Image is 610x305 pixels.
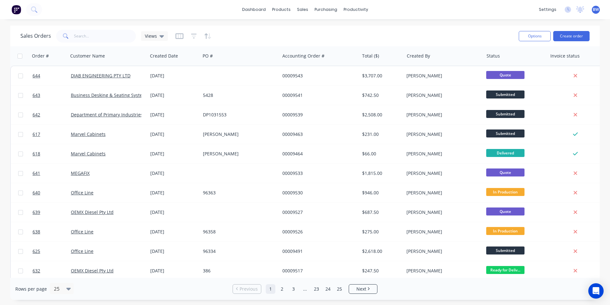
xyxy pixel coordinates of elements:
[406,190,477,196] div: [PERSON_NAME]
[277,284,287,294] a: Page 2
[486,168,524,176] span: Quote
[486,188,524,196] span: In Production
[406,73,477,79] div: [PERSON_NAME]
[406,268,477,274] div: [PERSON_NAME]
[282,73,353,79] div: 00009543
[240,286,258,292] span: Previous
[33,131,40,137] span: 617
[71,170,90,176] a: MEGAFIX
[362,112,399,118] div: $2,508.00
[593,7,599,12] span: BW
[32,53,49,59] div: Order #
[486,90,524,98] span: Submitted
[282,170,353,176] div: 00009533
[282,268,353,274] div: 00009517
[406,151,477,157] div: [PERSON_NAME]
[33,144,71,163] a: 618
[289,284,298,294] a: Page 3
[20,33,51,39] h1: Sales Orders
[486,129,524,137] span: Submitted
[33,105,71,124] a: 642
[362,73,399,79] div: $3,707.00
[406,170,477,176] div: [PERSON_NAME]
[71,229,93,235] a: Office Line
[349,286,377,292] a: Next page
[362,92,399,98] div: $742.50
[15,286,47,292] span: Rows per page
[71,73,130,79] a: DIAB ENGINEERING PTY LTD
[33,190,40,196] span: 640
[486,266,524,274] span: Ready for Deliv...
[74,30,136,43] input: Search...
[33,242,71,261] a: 625
[33,73,40,79] span: 644
[486,149,524,157] span: Delivered
[406,209,477,215] div: [PERSON_NAME]
[362,209,399,215] div: $687.50
[356,286,366,292] span: Next
[150,229,198,235] div: [DATE]
[150,53,178,59] div: Created Date
[71,209,114,215] a: OEMX Diesel Pty Ltd
[550,53,580,59] div: Invoice status
[266,284,275,294] a: Page 1 is your current page
[230,284,380,294] ul: Pagination
[33,261,71,280] a: 632
[203,151,274,157] div: [PERSON_NAME]
[407,53,430,59] div: Created By
[33,203,71,222] a: 639
[362,151,399,157] div: $66.00
[11,5,21,14] img: Factory
[282,53,324,59] div: Accounting Order #
[588,283,604,299] div: Open Intercom Messenger
[70,53,105,59] div: Customer Name
[312,284,321,294] a: Page 23
[406,112,477,118] div: [PERSON_NAME]
[486,227,524,235] span: In Production
[71,248,93,254] a: Office Line
[150,73,198,79] div: [DATE]
[282,112,353,118] div: 00009539
[282,92,353,98] div: 00009541
[362,190,399,196] div: $946.00
[145,33,157,39] span: Views
[71,92,149,98] a: Business Desking & Seating Systems
[33,151,40,157] span: 618
[203,92,274,98] div: 5428
[233,286,261,292] a: Previous page
[311,5,340,14] div: purchasing
[362,170,399,176] div: $1,815.00
[519,31,551,41] button: Options
[203,190,274,196] div: 96363
[33,183,71,202] a: 640
[71,190,93,196] a: Office Line
[203,131,274,137] div: [PERSON_NAME]
[335,284,344,294] a: Page 25
[33,209,40,215] span: 639
[362,229,399,235] div: $275.00
[406,248,477,254] div: [PERSON_NAME]
[294,5,311,14] div: sales
[150,248,198,254] div: [DATE]
[33,66,71,85] a: 644
[33,125,71,144] a: 617
[553,31,590,41] button: Create order
[71,112,180,118] a: Department of Primary Industries & Regional Devel
[33,92,40,98] span: 643
[282,248,353,254] div: 00009491
[406,92,477,98] div: [PERSON_NAME]
[33,248,40,254] span: 625
[33,164,71,183] a: 641
[486,246,524,254] span: Submitted
[362,131,399,137] div: $231.00
[362,53,379,59] div: Total ($)
[150,131,198,137] div: [DATE]
[282,209,353,215] div: 00009527
[486,71,524,79] span: Quote
[203,229,274,235] div: 96358
[150,92,198,98] div: [DATE]
[150,268,198,274] div: [DATE]
[282,190,353,196] div: 00009530
[71,268,114,274] a: OEMX Diesel Pty Ltd
[239,5,269,14] a: dashboard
